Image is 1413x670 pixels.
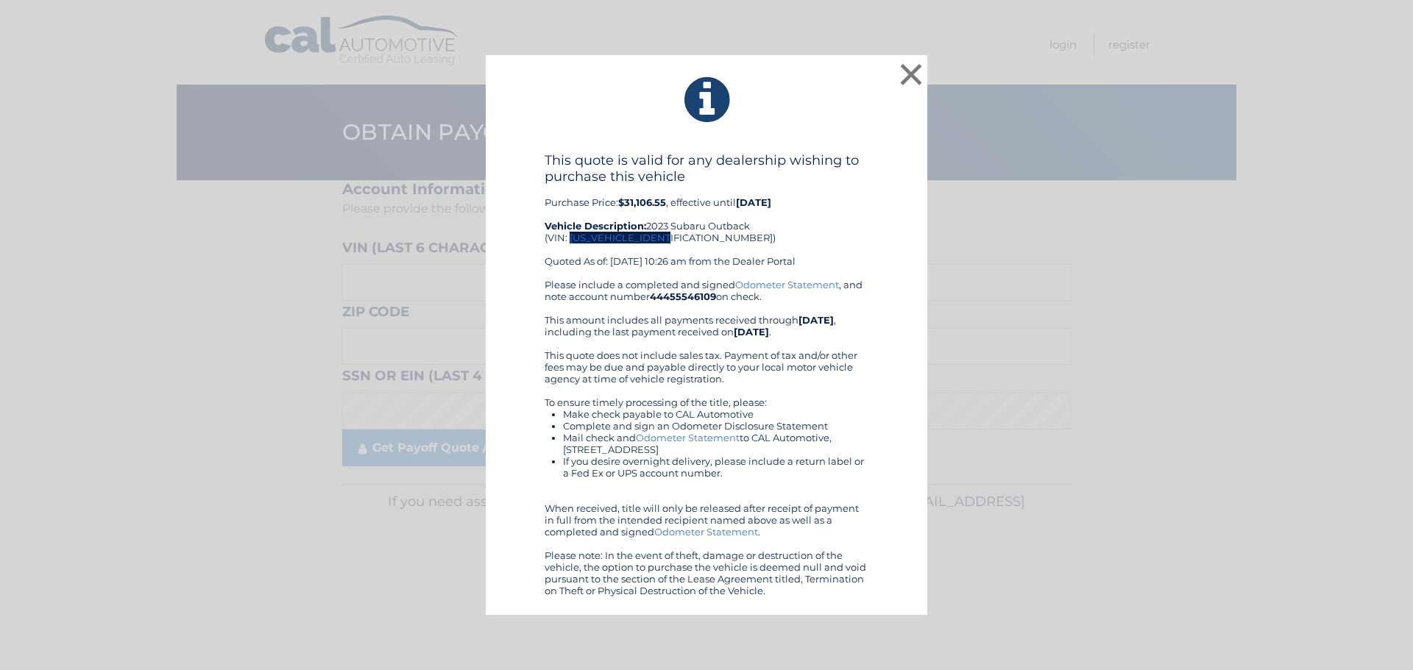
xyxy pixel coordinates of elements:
b: [DATE] [734,326,769,338]
b: 44455546109 [650,291,716,302]
a: Odometer Statement [735,279,839,291]
li: Complete and sign an Odometer Disclosure Statement [563,420,868,432]
button: × [896,60,926,89]
h4: This quote is valid for any dealership wishing to purchase this vehicle [545,152,868,185]
li: Mail check and to CAL Automotive, [STREET_ADDRESS] [563,432,868,455]
b: [DATE] [736,196,771,208]
li: Make check payable to CAL Automotive [563,408,868,420]
b: [DATE] [798,314,834,326]
li: If you desire overnight delivery, please include a return label or a Fed Ex or UPS account number. [563,455,868,479]
a: Odometer Statement [636,432,740,443]
strong: Vehicle Description: [545,220,646,232]
div: Please include a completed and signed , and note account number on check. This amount includes al... [545,279,868,596]
div: Purchase Price: , effective until 2023 Subaru Outback (VIN: [US_VEHICLE_IDENTIFICATION_NUMBER]) Q... [545,152,868,279]
b: $31,106.55 [618,196,666,208]
a: Odometer Statement [654,526,758,538]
